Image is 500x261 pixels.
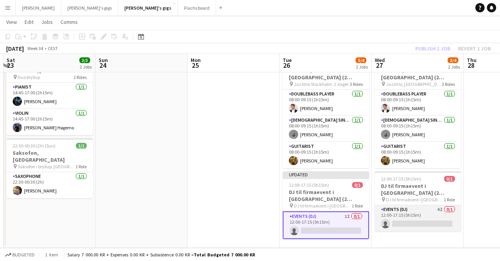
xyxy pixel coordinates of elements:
[294,203,352,209] span: DJ til firmaevent i [GEOGRAPHIC_DATA]
[97,61,108,70] span: 24
[283,67,369,81] h3: Jazztrio, [GEOGRAPHIC_DATA] (2 [PERSON_NAME])
[448,57,458,63] span: 3/4
[7,56,93,135] app-job-card: 14:45-17:00 (2h15m)2/2Duo fiolin/piano Duo bryllup2 RolesPianist1/114:45-17:00 (2h15m)[PERSON_NAM...
[283,57,292,64] span: Tue
[74,74,87,80] span: 2 Roles
[283,189,369,202] h3: DJ til firmaevent i [GEOGRAPHIC_DATA] (2 [PERSON_NAME])
[7,57,15,64] span: Sat
[178,0,216,15] button: Flachs board
[386,197,444,202] span: DJ til firmaevent i [GEOGRAPHIC_DATA]
[42,252,61,258] span: 1 item
[118,0,178,15] button: [PERSON_NAME]'s gigs
[283,211,369,239] app-card-role: Events (DJ)1I0/112:00-17:15 (5h15m)
[5,61,15,70] span: 23
[444,176,455,182] span: 0/1
[352,203,363,209] span: 1 Role
[22,17,37,27] a: Edit
[61,0,118,15] button: [PERSON_NAME]'s gigs
[7,83,93,109] app-card-role: Pianist1/114:45-17:00 (2h15m)[PERSON_NAME]
[60,18,78,25] span: Comms
[283,56,369,168] app-job-card: 08:00-09:15 (1h15m)3/3Jazztrio, [GEOGRAPHIC_DATA] (2 [PERSON_NAME]) Jazztrio Stockholm. 2 dager3 ...
[190,61,201,70] span: 25
[375,116,461,142] app-card-role: [DEMOGRAPHIC_DATA] Singer1/108:00-09:15 (1h15m)[PERSON_NAME]
[375,56,461,168] app-job-card: 08:00-09:15 (1h15m)3/3Jazztrio, [GEOGRAPHIC_DATA] (2 [PERSON_NAME]) Jazztrio, [GEOGRAPHIC_DATA] (...
[356,57,366,63] span: 3/4
[375,142,461,168] app-card-role: Guitarist1/108:00-09:15 (1h15m)[PERSON_NAME]
[294,81,349,87] span: Jazztrio Stockholm. 2 dager
[25,18,34,25] span: Edit
[375,182,461,196] h3: DJ til firmaevent i [GEOGRAPHIC_DATA] (2 [PERSON_NAME])
[76,164,87,169] span: 1 Role
[381,176,421,182] span: 12:00-17:15 (5h15m)
[466,61,477,70] span: 28
[6,45,24,52] div: [DATE]
[375,90,461,116] app-card-role: Doublebass Player1/108:00-09:15 (1h15m)[PERSON_NAME]
[375,171,461,231] app-job-card: 12:00-17:15 (5h15m)0/1DJ til firmaevent i [GEOGRAPHIC_DATA] (2 [PERSON_NAME]) DJ til firmaevent i...
[282,61,292,70] span: 26
[7,109,93,135] app-card-role: Violin1/114:45-17:00 (2h15m)[PERSON_NAME] Høgemo
[386,81,442,87] span: Jazztrio, [GEOGRAPHIC_DATA] (2 [PERSON_NAME])
[16,0,61,15] button: [PERSON_NAME]
[67,252,255,258] div: Salary 7 000.00 KR + Expenses 0.00 KR + Subsistence 0.00 KR =
[283,142,369,168] app-card-role: Guitarist1/108:00-09:15 (1h15m)[PERSON_NAME]
[283,116,369,142] app-card-role: [DEMOGRAPHIC_DATA] Singer1/108:00-09:15 (1h15m)[PERSON_NAME]
[13,143,55,149] span: 22:30-00:30 (2h) (Sun)
[283,171,369,177] div: Updated
[6,18,17,25] span: View
[444,197,455,202] span: 1 Role
[18,74,40,80] span: Duo bryllup
[48,45,58,51] div: CEST
[375,67,461,81] h3: Jazztrio, [GEOGRAPHIC_DATA] (2 [PERSON_NAME])
[375,57,385,64] span: Wed
[356,64,368,70] div: 2 Jobs
[3,17,20,27] a: View
[80,64,92,70] div: 2 Jobs
[12,252,35,258] span: Budgeted
[57,17,81,27] a: Comms
[442,81,455,87] span: 3 Roles
[448,64,460,70] div: 2 Jobs
[352,182,363,188] span: 0/1
[7,172,93,198] app-card-role: Saxophone1/122:30-00:30 (2h)[PERSON_NAME]
[41,18,53,25] span: Jobs
[467,57,477,64] span: Thu
[7,138,93,198] app-job-card: 22:30-00:30 (2h) (Sun)1/1Saksofon, [GEOGRAPHIC_DATA] Saksofon i bryllup, [GEOGRAPHIC_DATA]1 RoleS...
[7,149,93,163] h3: Saksofon, [GEOGRAPHIC_DATA]
[375,205,461,231] app-card-role: Events (DJ)4I0/112:00-17:15 (5h15m)
[194,252,255,258] span: Total Budgeted 7 000.00 KR
[79,57,90,63] span: 3/3
[25,45,45,51] span: Week 34
[4,251,36,259] button: Budgeted
[283,90,369,116] app-card-role: Doublebass Player1/108:00-09:15 (1h15m)[PERSON_NAME]
[289,182,329,188] span: 12:00-17:15 (5h15m)
[38,17,56,27] a: Jobs
[374,61,385,70] span: 27
[18,164,76,169] span: Saksofon i bryllup, [GEOGRAPHIC_DATA]
[350,81,363,87] span: 3 Roles
[191,57,201,64] span: Mon
[283,171,369,239] app-job-card: Updated12:00-17:15 (5h15m)0/1DJ til firmaevent i [GEOGRAPHIC_DATA] (2 [PERSON_NAME]) DJ til firma...
[99,57,108,64] span: Sun
[76,143,87,149] span: 1/1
